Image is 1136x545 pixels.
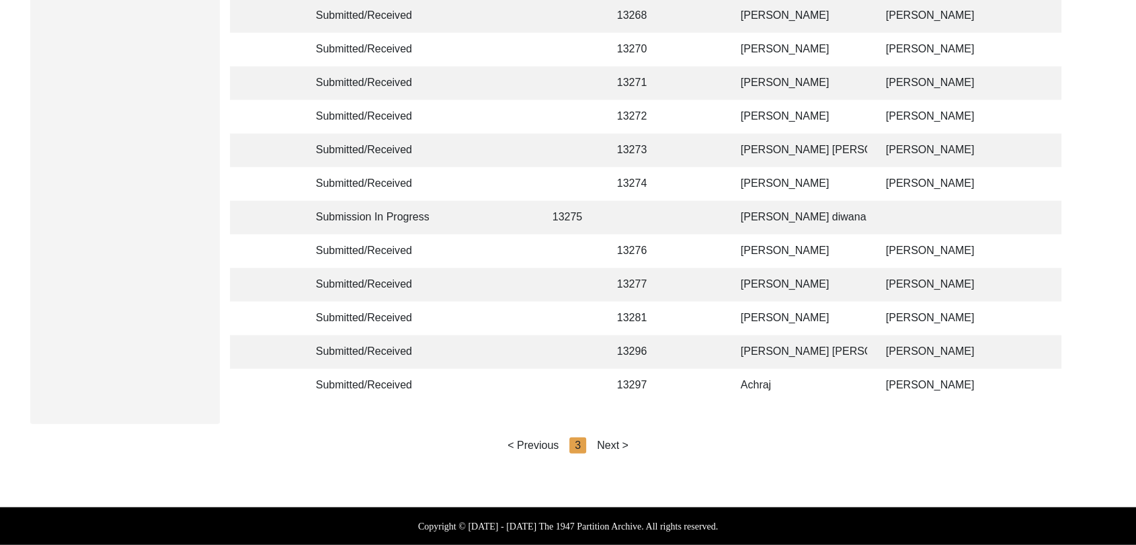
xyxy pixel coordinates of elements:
div: < Previous [508,437,559,454]
td: Submission In Progress [308,201,429,235]
td: [PERSON_NAME] [733,33,867,67]
td: Submitted/Received [308,134,429,167]
td: Submitted/Received [308,302,429,335]
td: Achraj [733,369,867,403]
td: 13297 [609,369,670,403]
td: [PERSON_NAME] [878,134,1113,167]
td: 13275 [544,201,598,235]
td: Submitted/Received [308,268,429,302]
td: 13281 [609,302,670,335]
td: [PERSON_NAME] [878,235,1113,268]
td: Submitted/Received [308,369,429,403]
td: 13274 [609,167,670,201]
td: [PERSON_NAME] [878,33,1113,67]
td: [PERSON_NAME] [878,67,1113,100]
td: [PERSON_NAME] [878,268,1113,302]
td: 13270 [609,33,670,67]
td: [PERSON_NAME] [878,302,1113,335]
td: [PERSON_NAME] [878,335,1113,369]
td: [PERSON_NAME] [733,100,867,134]
td: [PERSON_NAME] [PERSON_NAME] [733,134,867,167]
td: Submitted/Received [308,335,429,369]
td: [PERSON_NAME] [733,302,867,335]
td: 13271 [609,67,670,100]
td: [PERSON_NAME] [PERSON_NAME] [733,335,867,369]
td: Submitted/Received [308,67,429,100]
td: [PERSON_NAME] [733,167,867,201]
td: 13296 [609,335,670,369]
td: 13277 [609,268,670,302]
td: [PERSON_NAME] [878,100,1113,134]
td: [PERSON_NAME] [733,235,867,268]
label: Copyright © [DATE] - [DATE] The 1947 Partition Archive. All rights reserved. [418,519,718,534]
div: Next > [597,437,628,454]
td: Submitted/Received [308,100,429,134]
td: 13272 [609,100,670,134]
td: [PERSON_NAME] [733,67,867,100]
td: [PERSON_NAME] [733,268,867,302]
td: Submitted/Received [308,167,429,201]
td: [PERSON_NAME] [878,369,1113,403]
td: Submitted/Received [308,33,429,67]
td: Submitted/Received [308,235,429,268]
td: [PERSON_NAME] [878,167,1113,201]
div: 3 [569,437,586,454]
td: [PERSON_NAME] diwana [733,201,867,235]
td: 13276 [609,235,670,268]
td: 13273 [609,134,670,167]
